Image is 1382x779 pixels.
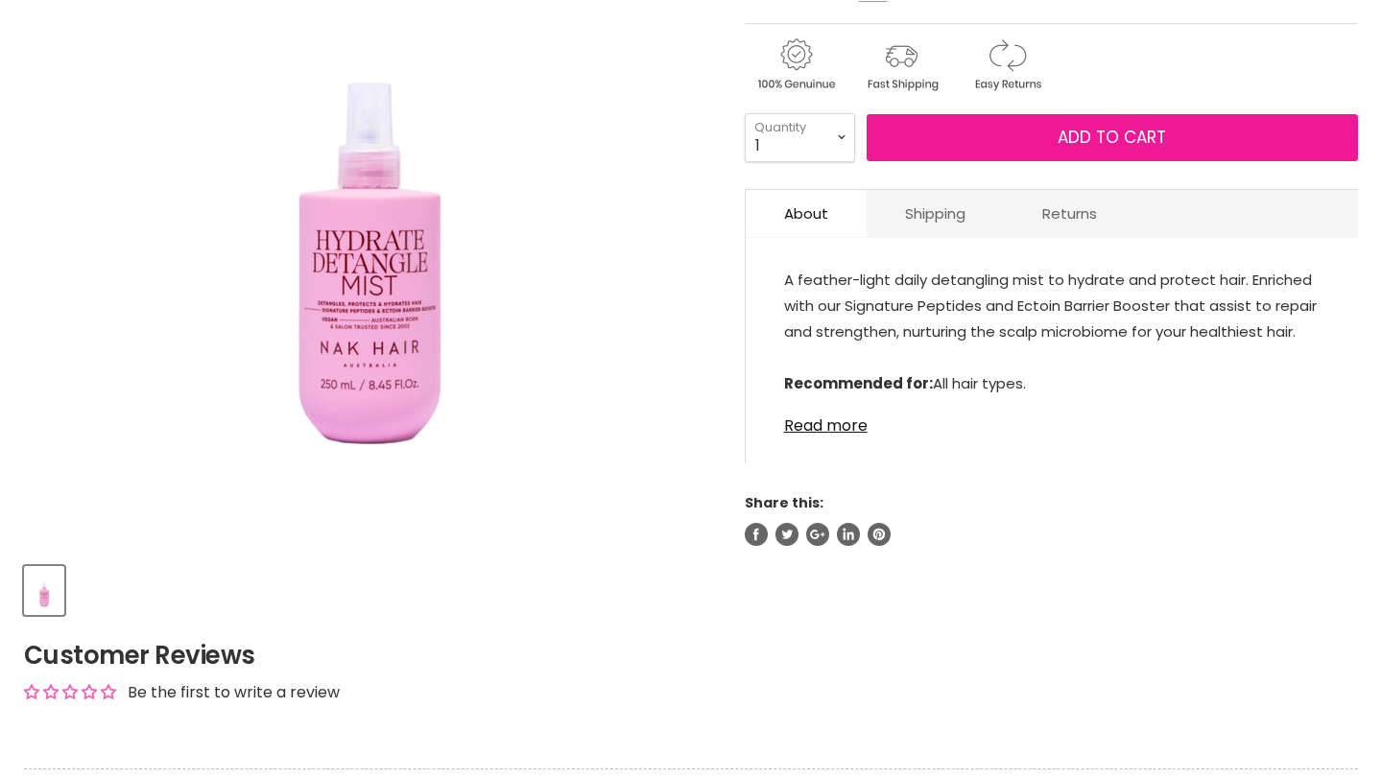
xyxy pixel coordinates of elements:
span: Add to cart [1058,126,1166,149]
a: About [746,190,867,237]
img: Nak Signature Hydrate Detangle Mist [26,568,62,613]
button: Nak Signature Hydrate Detangle Mist [24,566,64,615]
aside: Share this: [745,494,1358,546]
a: Returns [1004,190,1135,237]
div: Average rating is 0.00 stars [24,681,116,703]
img: returns.gif [956,35,1058,94]
span: All hair types. [784,373,1026,393]
select: Quantity [745,113,855,161]
a: Read more [784,406,1320,435]
img: genuine.gif [745,35,846,94]
span: A feather-light daily detangling mist to hydrate and protect hair. Enriched with our Signature Pe... [784,270,1317,342]
a: Shipping [867,190,1004,237]
img: shipping.gif [850,35,952,94]
h2: Customer Reviews [24,638,1358,673]
button: Add to cart [867,114,1358,162]
div: Product thumbnails [21,560,714,615]
strong: Recommended for: [784,373,933,393]
span: Share this: [745,493,823,512]
div: Be the first to write a review [128,682,340,703]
